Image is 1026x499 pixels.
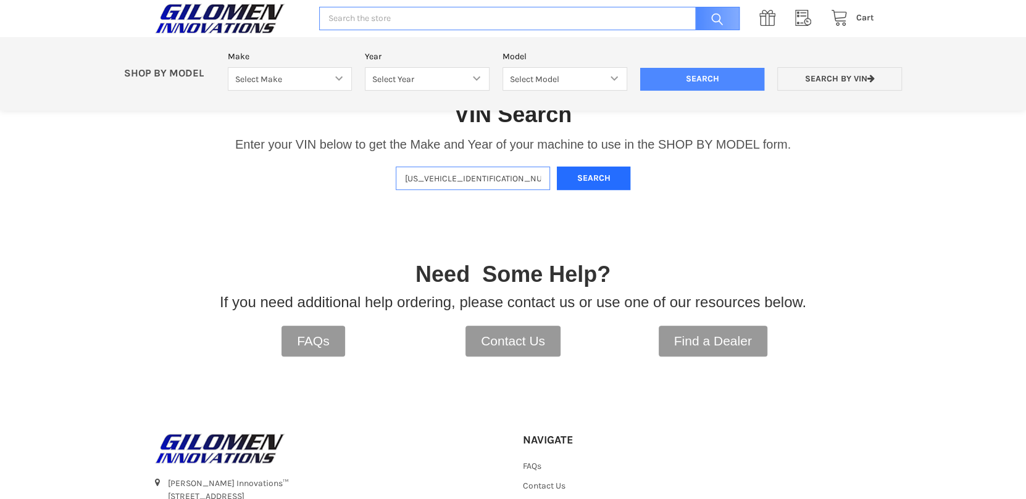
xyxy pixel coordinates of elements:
a: FAQs [523,461,541,471]
a: Cart [824,10,874,26]
h5: Navigate [523,433,627,447]
a: FAQs [282,326,345,357]
button: Search [557,167,631,191]
p: SHOP BY MODEL [118,67,222,80]
label: Year [365,50,490,63]
label: Model [503,50,627,63]
a: Find a Dealer [659,326,767,357]
a: Search by VIN [777,67,902,91]
input: Search [689,7,740,31]
a: Contact Us [523,480,565,491]
input: Search [640,68,765,91]
p: Enter your VIN below to get the Make and Year of your machine to use in the SHOP BY MODEL form. [235,135,791,154]
input: Enter VIN of your machine [396,167,550,191]
label: Make [228,50,352,63]
img: GILOMEN INNOVATIONS [152,433,288,464]
p: Need Some Help? [415,258,611,291]
h1: VIN Search [454,101,572,128]
p: If you need additional help ordering, please contact us or use one of our resources below. [220,291,806,313]
span: Cart [856,12,874,23]
a: GILOMEN INNOVATIONS [152,3,306,34]
a: GILOMEN INNOVATIONS [152,433,503,464]
input: Search the store [319,7,740,31]
a: Contact Us [465,326,561,357]
img: GILOMEN INNOVATIONS [152,3,288,34]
